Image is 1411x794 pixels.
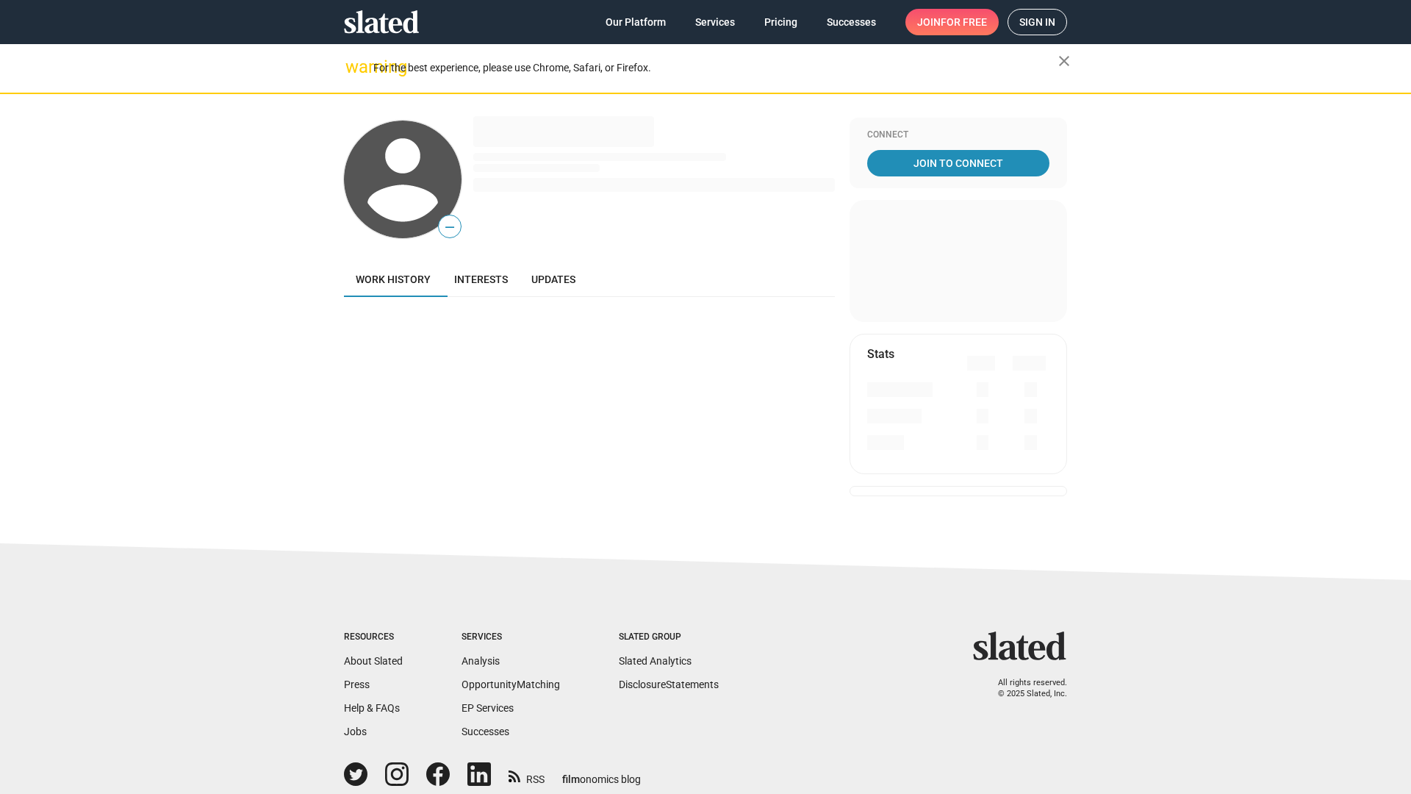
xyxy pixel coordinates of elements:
a: Work history [344,262,442,297]
span: — [439,218,461,237]
span: Services [695,9,735,35]
div: For the best experience, please use Chrome, Safari, or Firefox. [373,58,1058,78]
span: film [562,773,580,785]
a: filmonomics blog [562,761,641,787]
span: Work history [356,273,431,285]
a: Help & FAQs [344,702,400,714]
p: All rights reserved. © 2025 Slated, Inc. [983,678,1067,699]
a: OpportunityMatching [462,679,560,690]
a: About Slated [344,655,403,667]
a: Slated Analytics [619,655,692,667]
span: Updates [531,273,575,285]
div: Connect [867,129,1049,141]
span: Our Platform [606,9,666,35]
a: Joinfor free [905,9,999,35]
span: Sign in [1019,10,1055,35]
div: Resources [344,632,403,643]
a: EP Services [462,702,514,714]
span: Successes [827,9,876,35]
a: Successes [815,9,888,35]
span: Pricing [764,9,797,35]
span: Join [917,9,987,35]
a: Sign in [1008,9,1067,35]
a: Join To Connect [867,150,1049,176]
a: Interests [442,262,520,297]
a: Jobs [344,726,367,737]
a: Pricing [753,9,809,35]
a: Successes [462,726,509,737]
a: DisclosureStatements [619,679,719,690]
div: Slated Group [619,632,719,643]
a: Our Platform [594,9,678,35]
span: Interests [454,273,508,285]
a: Updates [520,262,587,297]
span: for free [941,9,987,35]
a: Services [683,9,747,35]
a: RSS [509,764,545,787]
div: Services [462,632,560,643]
mat-icon: warning [345,58,363,76]
span: Join To Connect [870,150,1046,176]
a: Press [344,679,370,690]
a: Analysis [462,655,500,667]
mat-icon: close [1055,52,1073,70]
mat-card-title: Stats [867,346,894,362]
